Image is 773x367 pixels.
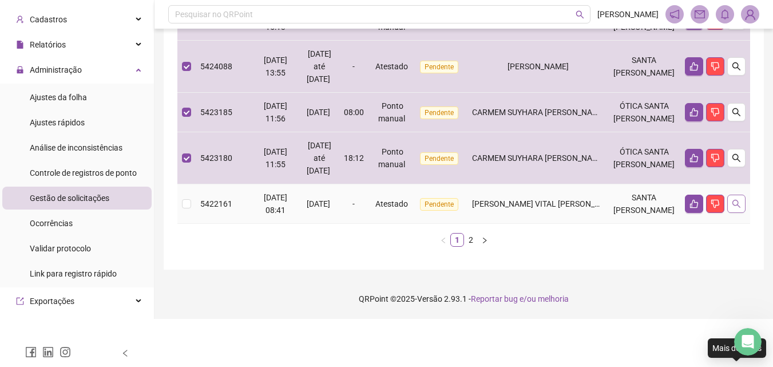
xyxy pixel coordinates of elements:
span: notification [669,9,680,19]
span: Atestado [375,199,408,208]
div: • Há 11sem [109,194,154,206]
button: right [478,233,491,247]
span: Ajuda [179,290,202,298]
span: CARMEM SUYHARA [PERSON_NAME] [PERSON_NAME] [472,108,669,117]
span: Ponto manual [378,101,405,123]
span: file [16,41,24,49]
span: dislike [711,62,720,71]
h1: Mensagens [81,5,150,25]
div: Financeiro [41,25,81,37]
span: [DATE] 08:41 [264,193,287,215]
span: Administração [30,65,82,74]
span: [PERSON_NAME] [597,8,659,21]
span: left [121,349,129,357]
span: dislike [711,199,720,208]
span: left [440,237,447,244]
span: search [732,199,741,208]
span: Mensagens [89,290,140,298]
span: Exportações [30,297,74,306]
span: bell [720,9,730,19]
span: lock [16,66,24,74]
button: Ajuda [153,262,229,307]
span: mail [695,9,705,19]
span: [DATE] até [DATE] [307,141,331,175]
button: Envie uma mensagem [47,206,183,229]
span: Ocorrências [30,219,73,228]
a: 1 [451,234,463,246]
div: • Há 7sem [58,109,98,121]
img: Profile image for Ana [13,98,36,121]
span: search [576,10,584,19]
span: Pendente [420,61,458,73]
span: CARMEM SUYHARA [PERSON_NAME] [PERSON_NAME] [472,153,669,163]
img: Profile image for Lauro [13,56,36,78]
span: [DATE] [307,108,330,117]
span: right [481,237,488,244]
span: linkedin [42,346,54,358]
div: Mais detalhes [708,338,766,358]
span: [DATE] 11:56 [264,101,287,123]
span: instagram [60,346,71,358]
span: search [732,62,741,71]
div: [PERSON_NAME] [41,194,107,206]
span: Análise de inconsistências [30,143,122,152]
span: Pendente [420,198,458,211]
span: Atestado [375,62,408,71]
span: Ajustes da folha [30,93,87,102]
span: 5422161 [200,199,232,208]
li: 1 [450,233,464,247]
div: Fechar [201,5,221,25]
span: 18:12 [344,153,364,163]
span: like [689,62,699,71]
span: like [689,199,699,208]
span: Validar protocolo [30,244,91,253]
span: - [352,62,355,71]
span: [DATE] [307,199,330,208]
span: Ajustes rápidos [30,118,85,127]
span: 5423180 [200,153,232,163]
span: Respondeu à sua pergunta? [41,98,153,108]
span: dislike [711,153,720,163]
button: left [437,233,450,247]
span: facebook [25,346,37,358]
td: ÓTICA SANTA [PERSON_NAME] [608,93,680,132]
span: Relatórios [30,40,66,49]
img: 75405 [742,6,759,23]
span: Versão [417,294,442,303]
span: dislike [711,108,720,117]
li: Próxima página [478,233,491,247]
span: Cadastros [30,15,67,24]
span: [PERSON_NAME] VITAL [PERSON_NAME] [472,199,619,208]
iframe: Intercom live chat [734,328,762,356]
span: [DATE] 13:55 [264,56,287,77]
div: • Há 11sem [109,152,154,164]
div: [PERSON_NAME] [41,152,107,164]
span: Pendente [420,106,458,119]
span: Reportar bug e/ou melhoria [471,294,569,303]
div: Lauro [41,67,63,79]
span: Link para registro rápido [30,269,117,278]
img: Profile image for João [13,140,36,163]
td: SANTA [PERSON_NAME] [608,184,680,224]
span: Controle de registros de ponto [30,168,137,177]
li: 2 [464,233,478,247]
li: Página anterior [437,233,450,247]
span: search [732,153,741,163]
td: ÓTICA SANTA [PERSON_NAME] [608,132,680,184]
span: 08:00 [344,108,364,117]
span: Gestão de solicitações [30,194,109,203]
span: user-add [16,15,24,23]
span: - [352,199,355,208]
div: • Há 22h [84,25,117,37]
span: 5424088 [200,62,232,71]
span: search [732,108,741,117]
span: [DATE] até [DATE] [307,49,331,84]
span: Ponto manual [378,147,405,169]
span: [DATE] 11:55 [264,147,287,169]
span: like [689,153,699,163]
div: • Há 5sem [65,67,105,79]
img: Profile image for João [13,183,36,206]
a: 2 [465,234,477,246]
td: SANTA [PERSON_NAME] [608,41,680,93]
button: Mensagens [76,262,152,307]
